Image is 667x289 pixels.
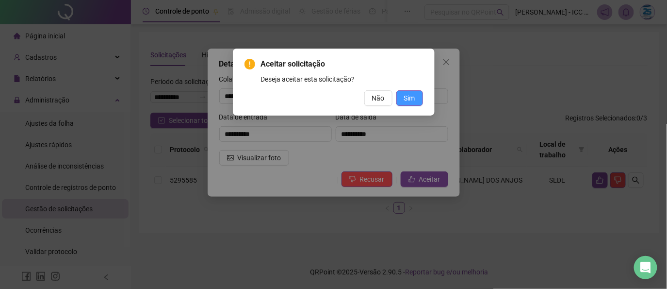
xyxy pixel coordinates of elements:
div: Open Intercom Messenger [634,256,657,279]
span: Sim [404,93,415,103]
button: Não [364,90,392,106]
div: Deseja aceitar esta solicitação? [261,74,423,85]
span: Aceitar solicitação [261,58,423,70]
span: Não [372,93,385,103]
button: Sim [396,90,423,106]
span: exclamation-circle [244,59,255,69]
